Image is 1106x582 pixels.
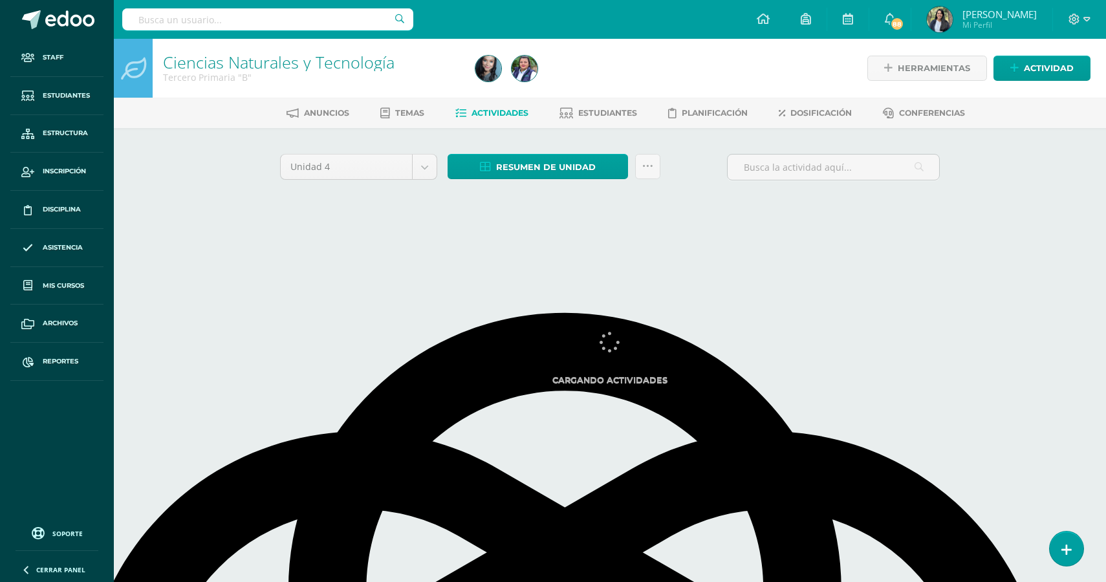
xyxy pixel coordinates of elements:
h1: Ciencias Naturales y Tecnología [163,53,460,71]
span: Asistencia [43,242,83,253]
a: Disciplina [10,191,103,229]
a: Estructura [10,115,103,153]
a: Actividad [993,56,1090,81]
a: Herramientas [867,56,987,81]
a: Resumen de unidad [448,154,628,179]
a: Estudiantes [559,103,637,124]
span: Herramientas [898,56,970,80]
span: Resumen de unidad [496,155,596,179]
a: Asistencia [10,229,103,267]
span: Anuncios [304,108,349,118]
span: Disciplina [43,204,81,215]
a: Unidad 4 [281,155,437,179]
span: Mi Perfil [962,19,1037,30]
a: Conferencias [883,103,965,124]
span: Inscripción [43,166,86,177]
span: Actividades [472,108,528,118]
span: Estructura [43,128,88,138]
span: Actividad [1024,56,1074,80]
span: Reportes [43,356,78,367]
div: Tercero Primaria 'B' [163,71,460,83]
img: 0f9ae4190a77d23fc10c16bdc229957c.png [512,56,537,81]
span: Planificación [682,108,748,118]
input: Busca un usuario... [122,8,413,30]
a: Archivos [10,305,103,343]
a: Planificación [668,103,748,124]
span: Estudiantes [43,91,90,101]
a: Ciencias Naturales y Tecnología [163,51,395,73]
a: Actividades [455,103,528,124]
span: Staff [43,52,63,63]
a: Anuncios [287,103,349,124]
span: Soporte [52,529,83,538]
span: Conferencias [899,108,965,118]
span: [PERSON_NAME] [962,8,1037,21]
img: 247ceca204fa65a9317ba2c0f2905932.png [927,6,953,32]
span: Estudiantes [578,108,637,118]
a: Inscripción [10,153,103,191]
span: Mis cursos [43,281,84,291]
a: Temas [380,103,424,124]
span: Cerrar panel [36,565,85,574]
span: 88 [890,17,904,31]
input: Busca la actividad aquí... [728,155,939,180]
span: Temas [395,108,424,118]
span: Dosificación [790,108,852,118]
a: Reportes [10,343,103,381]
a: Staff [10,39,103,77]
a: Estudiantes [10,77,103,115]
span: Unidad 4 [290,155,402,179]
span: Archivos [43,318,78,329]
label: Cargando actividades [280,375,940,385]
img: 775886bf149f59632f5d85e739ecf2a2.png [475,56,501,81]
a: Soporte [16,524,98,541]
a: Mis cursos [10,267,103,305]
a: Dosificación [779,103,852,124]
